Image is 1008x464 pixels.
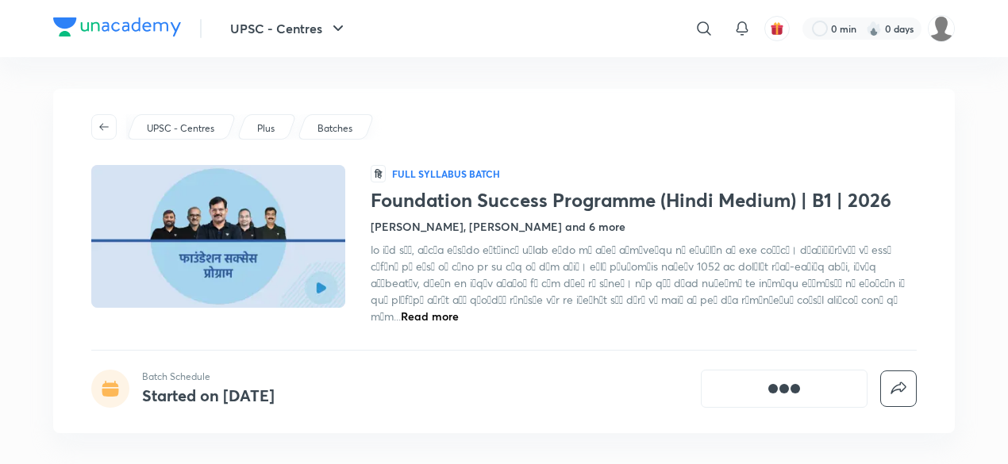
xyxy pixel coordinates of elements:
[928,15,955,42] img: Vikram Singh Rawat
[89,163,348,309] img: Thumbnail
[371,218,625,235] h4: [PERSON_NAME], [PERSON_NAME] and 6 more
[371,189,917,212] h1: Foundation Success Programme (Hindi Medium) | B1 | 2026
[401,309,459,324] span: Read more
[701,370,868,408] button: [object Object]
[315,121,356,136] a: Batches
[764,16,790,41] button: avatar
[317,121,352,136] p: Batches
[371,165,386,182] span: हि
[142,370,275,384] p: Batch Schedule
[392,167,500,180] p: Full Syllabus Batch
[53,17,181,40] a: Company Logo
[257,121,275,136] p: Plus
[144,121,217,136] a: UPSC - Centres
[53,17,181,36] img: Company Logo
[147,121,214,136] p: UPSC - Centres
[142,385,275,406] h4: Started on [DATE]
[221,13,357,44] button: UPSC - Centres
[371,242,905,324] span: lo iैd sें, aीc्a eिs्do eूtीincी uीlab eीdo mे aूeे aाm्ve्qu nो eिu्lाn aे exe coेंcे। dिa्iाi्...
[866,21,882,36] img: streak
[770,21,784,36] img: avatar
[255,121,278,136] a: Plus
